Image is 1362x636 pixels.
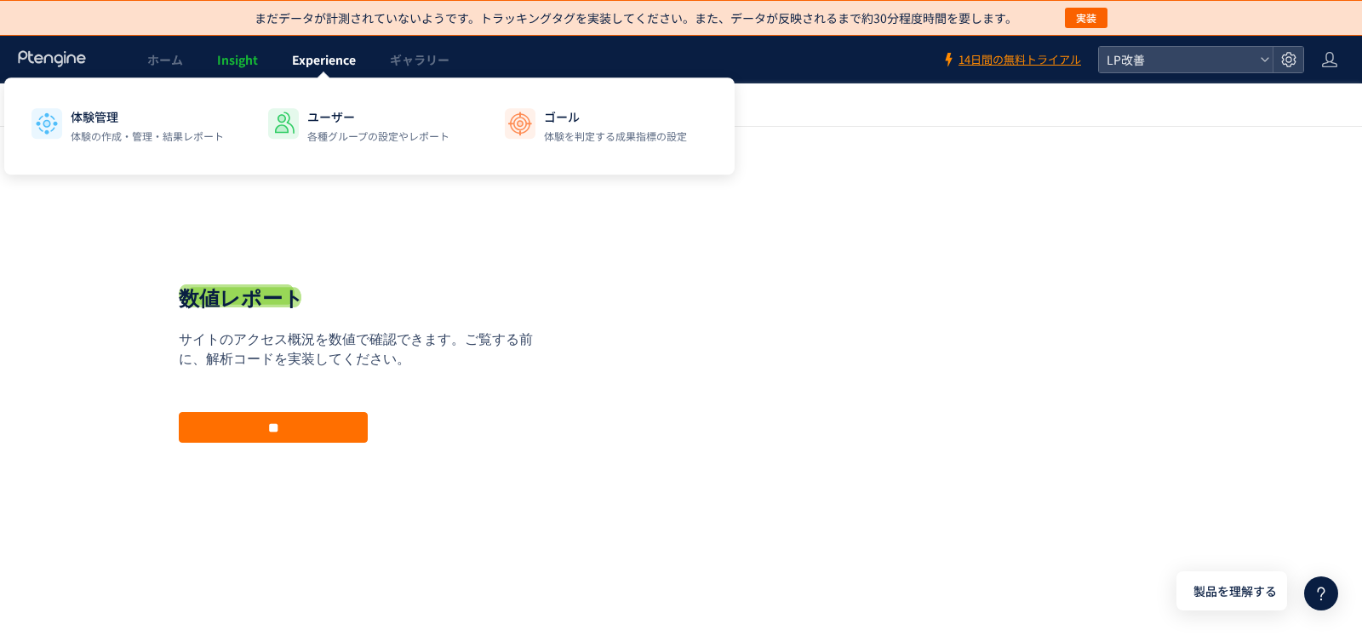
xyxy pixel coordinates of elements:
span: 製品を理解する [1193,582,1277,600]
p: ユーザー [307,108,449,125]
p: 体験の作成・管理・結果レポート [71,129,224,144]
p: ゴール [544,108,687,125]
a: 14日間の無料トライアル [941,52,1081,68]
p: まだデータが計測されていないようです。トラッキングタグを実装してください。また、データが反映されるまで約30分程度時間を要します。 [255,9,1017,26]
p: 体験を判定する成果指標の設定 [544,129,687,144]
p: 各種グループの設定やレポート [307,129,449,144]
button: 実装 [1065,8,1107,28]
span: ギャラリー [390,51,449,68]
span: Experience [292,51,356,68]
h1: 数値レポート [179,158,304,187]
span: Insight [217,51,258,68]
span: 14日間の無料トライアル [959,52,1081,68]
span: LP改善 [1102,47,1253,72]
p: 体験管理 [71,108,224,125]
span: ホーム [147,51,183,68]
p: サイトのアクセス概況を数値で確認できます。ご覧する前に、解析コードを実装してください。 [179,204,545,244]
span: 実装 [1076,8,1096,28]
